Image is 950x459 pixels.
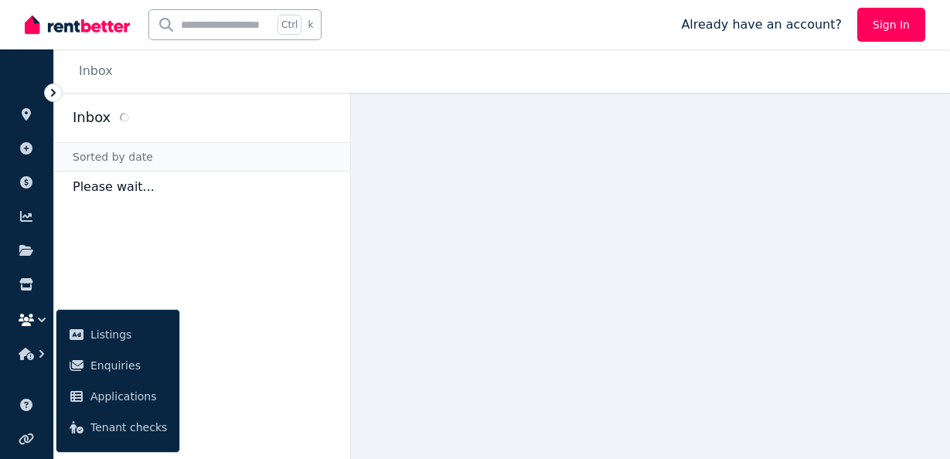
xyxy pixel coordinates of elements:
a: Tenant checks [63,412,173,443]
p: Please wait... [54,172,350,202]
a: Applications [63,381,173,412]
span: Enquiries [90,356,167,375]
img: RentBetter [25,13,130,36]
span: Listings [90,325,167,344]
div: Sorted by date [54,142,350,172]
span: Already have an account? [681,15,842,34]
a: Sign In [857,8,925,42]
span: k [308,19,313,31]
span: Applications [90,387,167,406]
a: Listings [63,319,173,350]
nav: Breadcrumb [54,49,131,93]
a: Inbox [79,63,113,78]
span: Ctrl [278,15,301,35]
h2: Inbox [73,107,111,128]
span: Tenant checks [90,418,167,437]
a: Enquiries [63,350,173,381]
